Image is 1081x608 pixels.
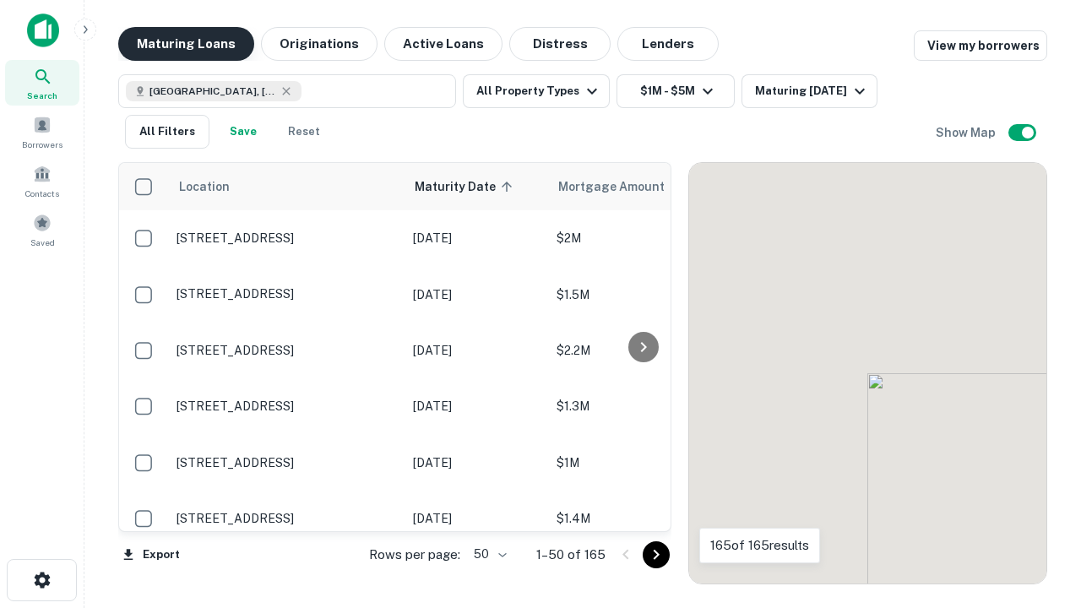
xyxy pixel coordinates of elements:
p: [DATE] [413,285,540,304]
button: Active Loans [384,27,502,61]
div: Maturing [DATE] [755,81,870,101]
p: [DATE] [413,453,540,472]
p: $1.5M [557,285,725,304]
button: [GEOGRAPHIC_DATA], [GEOGRAPHIC_DATA], [GEOGRAPHIC_DATA] [118,74,456,108]
span: [GEOGRAPHIC_DATA], [GEOGRAPHIC_DATA], [GEOGRAPHIC_DATA] [149,84,276,99]
button: Maturing [DATE] [741,74,877,108]
p: Rows per page: [369,545,460,565]
a: Borrowers [5,109,79,155]
p: $1.3M [557,397,725,415]
p: $1M [557,453,725,472]
a: Contacts [5,158,79,204]
span: Search [27,89,57,102]
p: [DATE] [413,229,540,247]
button: Lenders [617,27,719,61]
iframe: Chat Widget [997,473,1081,554]
th: Mortgage Amount [548,163,734,210]
p: [DATE] [413,397,540,415]
div: 0 0 [689,163,1046,584]
h6: Show Map [936,123,998,142]
div: 50 [467,542,509,567]
p: [DATE] [413,509,540,528]
button: $1M - $5M [617,74,735,108]
th: Maturity Date [405,163,548,210]
span: Mortgage Amount [558,176,687,197]
button: Save your search to get updates of matches that match your search criteria. [216,115,270,149]
span: Contacts [25,187,59,200]
span: Location [178,176,230,197]
p: [STREET_ADDRESS] [177,231,396,246]
p: $1.4M [557,509,725,528]
button: All Property Types [463,74,610,108]
p: 165 of 165 results [710,535,809,556]
p: $2.2M [557,341,725,360]
span: Maturity Date [415,176,518,197]
p: [STREET_ADDRESS] [177,286,396,301]
p: $2M [557,229,725,247]
img: capitalize-icon.png [27,14,59,47]
button: Go to next page [643,541,670,568]
button: Distress [509,27,611,61]
button: Export [118,542,184,567]
p: [DATE] [413,341,540,360]
a: View my borrowers [914,30,1047,61]
a: Search [5,60,79,106]
th: Location [168,163,405,210]
button: Originations [261,27,378,61]
p: [STREET_ADDRESS] [177,511,396,526]
span: Borrowers [22,138,62,151]
p: [STREET_ADDRESS] [177,343,396,358]
button: Reset [277,115,331,149]
button: Maturing Loans [118,27,254,61]
a: Saved [5,207,79,252]
p: 1–50 of 165 [536,545,606,565]
span: Saved [30,236,55,249]
button: All Filters [125,115,209,149]
p: [STREET_ADDRESS] [177,399,396,414]
p: [STREET_ADDRESS] [177,455,396,470]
